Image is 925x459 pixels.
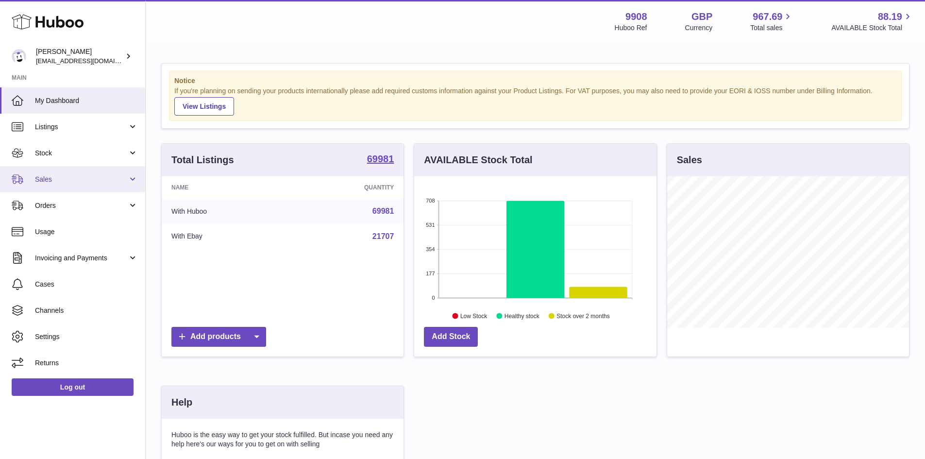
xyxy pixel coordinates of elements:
[367,154,394,164] strong: 69981
[460,312,488,319] text: Low Stock
[753,10,782,23] span: 967.69
[35,175,128,184] span: Sales
[171,430,394,449] p: Huboo is the easy way to get your stock fulfilled. But incase you need any help here's our ways f...
[424,153,532,167] h3: AVAILABLE Stock Total
[12,49,26,64] img: tbcollectables@hotmail.co.uk
[426,271,435,276] text: 177
[36,57,143,65] span: [EMAIL_ADDRESS][DOMAIN_NAME]
[831,10,913,33] a: 88.19 AVAILABLE Stock Total
[35,306,138,315] span: Channels
[35,122,128,132] span: Listings
[162,224,289,249] td: With Ebay
[372,232,394,240] a: 21707
[878,10,902,23] span: 88.19
[372,207,394,215] a: 69981
[174,86,896,116] div: If you're planning on sending your products internationally please add required customs informati...
[424,327,478,347] a: Add Stock
[35,149,128,158] span: Stock
[171,327,266,347] a: Add products
[35,358,138,368] span: Returns
[171,396,192,409] h3: Help
[426,222,435,228] text: 531
[367,154,394,166] a: 69981
[691,10,712,23] strong: GBP
[432,295,435,301] text: 0
[35,96,138,105] span: My Dashboard
[615,23,647,33] div: Huboo Ref
[12,378,134,396] a: Log out
[35,201,128,210] span: Orders
[162,176,289,199] th: Name
[174,76,896,85] strong: Notice
[426,246,435,252] text: 354
[35,227,138,237] span: Usage
[174,97,234,116] a: View Listings
[831,23,913,33] span: AVAILABLE Stock Total
[289,176,404,199] th: Quantity
[35,280,138,289] span: Cases
[162,199,289,224] td: With Huboo
[505,312,540,319] text: Healthy stock
[171,153,234,167] h3: Total Listings
[426,198,435,204] text: 708
[750,10,793,33] a: 967.69 Total sales
[557,312,610,319] text: Stock over 2 months
[685,23,713,33] div: Currency
[750,23,793,33] span: Total sales
[36,47,123,66] div: [PERSON_NAME]
[625,10,647,23] strong: 9908
[35,332,138,341] span: Settings
[677,153,702,167] h3: Sales
[35,254,128,263] span: Invoicing and Payments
